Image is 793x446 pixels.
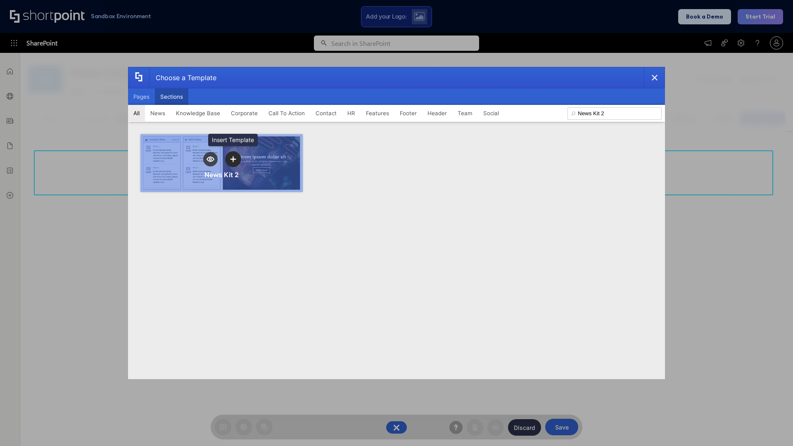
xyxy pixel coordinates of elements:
div: template selector [128,67,665,379]
div: News Kit 2 [204,171,239,179]
button: Pages [128,88,155,105]
div: Choose a Template [149,67,216,88]
button: Features [361,105,394,121]
input: Search [567,107,662,120]
button: HR [342,105,361,121]
button: Team [452,105,478,121]
button: Corporate [226,105,263,121]
button: Sections [155,88,188,105]
button: All [128,105,145,121]
iframe: Chat Widget [752,406,793,446]
button: Header [422,105,452,121]
button: Knowledge Base [171,105,226,121]
button: Call To Action [263,105,310,121]
button: Footer [394,105,422,121]
button: Social [478,105,504,121]
button: News [145,105,171,121]
button: Contact [310,105,342,121]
